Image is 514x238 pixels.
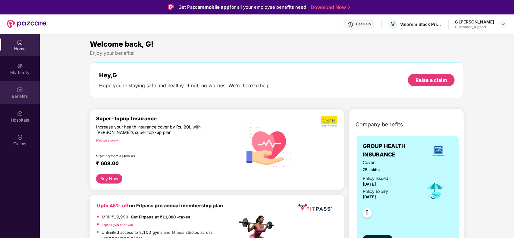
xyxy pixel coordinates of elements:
div: Hope you’re staying safe and healthy. If not, no worries. We’re here to help. [99,82,271,89]
div: G [PERSON_NAME] [455,19,494,25]
div: Super-topup Insurance [96,116,237,122]
img: svg+xml;base64,PHN2ZyBpZD0iRHJvcGRvd24tMzJ4MzIiIHhtbG5zPSJodHRwOi8vd3d3LnczLm9yZy8yMDAwL3N2ZyIgd2... [501,22,506,26]
img: svg+xml;base64,PHN2ZyBpZD0iQmVuZWZpdHMiIHhtbG5zPSJodHRwOi8vd3d3LnczLm9yZy8yMDAwL3N2ZyIgd2lkdGg9Ij... [17,87,23,93]
strong: Get Fitpass at ₹11,000 +taxes [131,215,190,219]
span: [DATE] [363,194,376,199]
div: Get Help [356,22,371,26]
div: Customer_support [455,25,494,29]
a: Fitpass gym near you [102,223,133,227]
div: Starting from as low as [96,154,212,158]
div: Enjoy your benefits! [90,50,464,56]
a: Download Now [311,4,348,11]
span: ₹5 Lakhs [363,167,417,173]
img: insurerLogo [430,142,447,159]
b: Upto 45% off [97,202,129,209]
button: Buy Now [96,174,122,184]
img: Stroke [348,4,350,11]
img: Logo [168,4,174,10]
img: svg+xml;base64,PHN2ZyBpZD0iSG9tZSIgeG1sbnM9Imh0dHA6Ly93d3cudzMub3JnLzIwMDAvc3ZnIiB3aWR0aD0iMjAiIG... [17,39,23,45]
img: svg+xml;base64,PHN2ZyBpZD0iSG9zcGl0YWxzIiB4bWxucz0iaHR0cDovL3d3dy53My5vcmcvMjAwMC9zdmciIHdpZHRoPS... [17,110,23,116]
span: V [391,20,395,28]
div: ₹ 608.00 [96,160,231,168]
div: Hey, G [99,72,271,79]
img: icon [425,181,445,201]
span: Welcome back, G! [90,40,154,48]
div: Know more [96,138,234,142]
img: svg+xml;base64,PHN2ZyBpZD0iQ2xhaW0iIHhtbG5zPSJodHRwOi8vd3d3LnczLm9yZy8yMDAwL3N2ZyIgd2lkdGg9IjIwIi... [17,134,23,140]
div: Policy Expiry [363,188,388,195]
span: [DATE] [363,182,376,187]
img: svg+xml;base64,PHN2ZyBpZD0iSGVscC0zMngzMiIgeG1sbnM9Imh0dHA6Ly93d3cudzMub3JnLzIwMDAvc3ZnIiB3aWR0aD... [347,22,353,28]
span: Cover [363,159,417,166]
span: GROUP HEALTH INSURANCE [363,142,424,159]
div: Valorem Stack Private Limited [400,21,442,27]
div: Increase your health insurance cover by Rs. 20L with [PERSON_NAME]’s super top-up plan. [96,124,211,135]
img: svg+xml;base64,PHN2ZyB4bWxucz0iaHR0cDovL3d3dy53My5vcmcvMjAwMC9zdmciIHhtbG5zOnhsaW5rPSJodHRwOi8vd3... [239,116,296,174]
span: right [118,139,121,143]
img: svg+xml;base64,PHN2ZyB3aWR0aD0iMjAiIGhlaWdodD0iMjAiIHZpZXdCb3g9IjAgMCAyMCAyMCIgZmlsbD0ibm9uZSIgeG... [17,63,23,69]
div: Raise a claim [415,77,447,83]
img: svg+xml;base64,PHN2ZyB4bWxucz0iaHR0cDovL3d3dy53My5vcmcvMjAwMC9zdmciIHdpZHRoPSI0OC45NDMiIGhlaWdodD... [360,206,375,221]
img: fppp.png [297,202,333,213]
span: Company benefits [356,120,403,129]
div: Policy issued [363,175,388,182]
img: b5dec4f62d2307b9de63beb79f102df3.png [321,116,338,127]
del: MRP ₹19,999, [102,215,130,219]
div: Get Pazcare for all your employee benefits need [178,4,306,11]
b: on Fitpass pro annual membership plan [97,202,223,209]
img: New Pazcare Logo [7,20,46,28]
strong: mobile app [205,4,230,10]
